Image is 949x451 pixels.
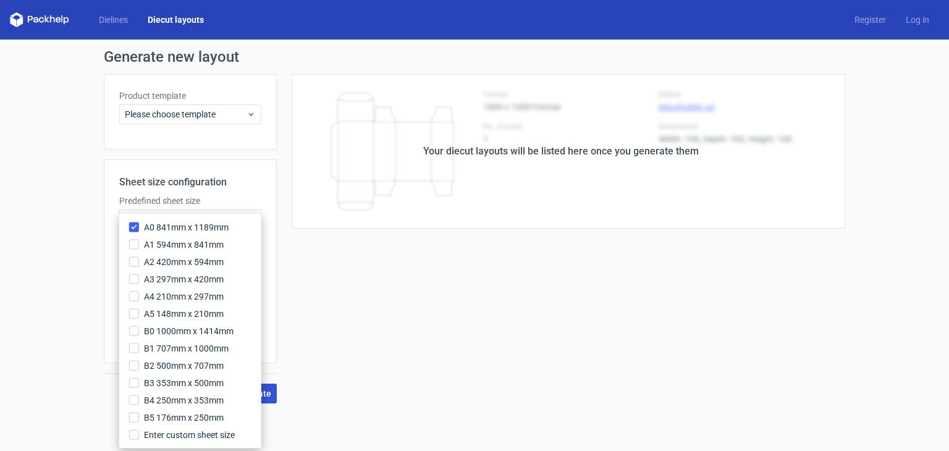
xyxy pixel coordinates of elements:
h2: Sheet size configuration [119,175,261,190]
span: B4 250mm x 353mm [144,394,224,407]
h1: Generate new layout [104,49,845,64]
span: A5 148mm x 210mm [144,308,224,320]
a: Dielines [89,14,138,26]
label: Predefined sheet size [119,195,261,207]
div: A0_841mm_x_1189mm [119,209,261,229]
span: Please choose template [125,108,247,120]
span: B0 1000mm x 1414mm [144,325,234,337]
span: B2 500mm x 707mm [144,360,224,372]
label: Product template [119,90,261,102]
span: B1 707mm x 1000mm [144,342,229,355]
span: B3 353mm x 500mm [144,377,224,389]
a: Register [845,14,896,26]
span: Enter custom sheet size [144,429,235,441]
span: A3 297mm x 420mm [144,273,224,285]
span: A1 594mm x 841mm [144,238,224,251]
a: Diecut layouts [138,14,214,26]
span: A4 210mm x 297mm [144,290,224,303]
a: Log in [896,14,939,26]
span: B5 176mm x 250mm [144,411,224,424]
span: A0 841mm x 1189mm [144,221,229,234]
div: Your diecut layouts will be listed here once you generate them [423,144,699,159]
span: A2 420mm x 594mm [144,256,224,268]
